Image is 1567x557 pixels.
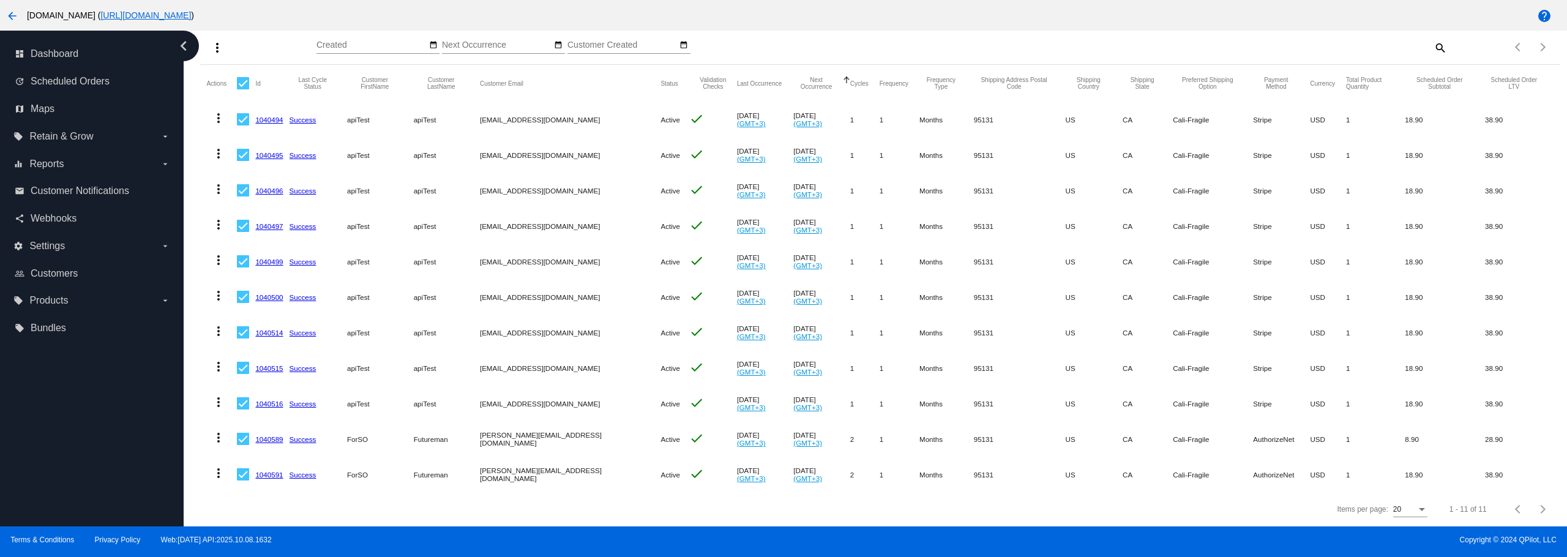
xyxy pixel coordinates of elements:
[1123,244,1173,279] mat-cell: CA
[1253,137,1310,173] mat-cell: Stripe
[1346,279,1405,315] mat-cell: 1
[414,77,469,90] button: Change sorting for CustomerLastName
[290,116,316,124] a: Success
[793,77,839,90] button: Change sorting for NextOccurrenceUtc
[554,40,563,50] mat-icon: date_range
[1485,102,1554,137] mat-cell: 38.90
[290,151,316,159] a: Success
[1310,137,1346,173] mat-cell: USD
[414,102,480,137] mat-cell: apiTest
[850,208,880,244] mat-cell: 1
[737,190,766,198] a: (GMT+3)
[974,137,1066,173] mat-cell: 95131
[850,350,880,386] mat-cell: 1
[919,350,974,386] mat-cell: Months
[414,315,480,350] mat-cell: apiTest
[255,293,283,301] a: 1040500
[1123,421,1173,457] mat-cell: CA
[414,137,480,173] mat-cell: apiTest
[880,80,908,87] button: Change sorting for Frequency
[211,111,226,125] mat-icon: more_vert
[793,368,822,376] a: (GMT+3)
[1123,77,1162,90] button: Change sorting for ShippingState
[255,471,283,479] a: 1040591
[1253,315,1310,350] mat-cell: Stripe
[737,350,793,386] mat-cell: [DATE]
[27,10,194,20] span: [DOMAIN_NAME] ( )
[1485,350,1554,386] mat-cell: 38.90
[211,430,226,445] mat-icon: more_vert
[1531,35,1555,59] button: Next page
[414,279,480,315] mat-cell: apiTest
[793,474,822,482] a: (GMT+3)
[1485,173,1554,208] mat-cell: 38.90
[974,173,1066,208] mat-cell: 95131
[480,457,661,492] mat-cell: [PERSON_NAME][EMAIL_ADDRESS][DOMAIN_NAME]
[31,48,78,59] span: Dashboard
[850,102,880,137] mat-cell: 1
[793,155,822,163] a: (GMT+3)
[850,244,880,279] mat-cell: 1
[15,44,170,64] a: dashboard Dashboard
[290,471,316,479] a: Success
[880,315,919,350] mat-cell: 1
[793,190,822,198] a: (GMT+3)
[5,9,20,23] mat-icon: arrow_back
[211,466,226,480] mat-icon: more_vert
[737,137,793,173] mat-cell: [DATE]
[1123,457,1173,492] mat-cell: CA
[211,288,226,303] mat-icon: more_vert
[850,421,880,457] mat-cell: 2
[290,400,316,408] a: Success
[1346,208,1405,244] mat-cell: 1
[1346,421,1405,457] mat-cell: 1
[290,222,316,230] a: Success
[442,40,552,50] input: Next Occurrence
[15,77,24,86] i: update
[1405,315,1485,350] mat-cell: 18.90
[1393,506,1427,514] mat-select: Items per page:
[974,421,1066,457] mat-cell: 95131
[737,474,766,482] a: (GMT+3)
[793,386,850,421] mat-cell: [DATE]
[1066,102,1123,137] mat-cell: US
[1173,279,1253,315] mat-cell: Cali-Fragile
[1123,102,1173,137] mat-cell: CA
[1405,77,1474,90] button: Change sorting for Subtotal
[1253,244,1310,279] mat-cell: Stripe
[1066,208,1123,244] mat-cell: US
[1066,457,1123,492] mat-cell: US
[255,435,283,443] a: 1040589
[974,77,1055,90] button: Change sorting for ShippingPostcode
[255,364,283,372] a: 1040515
[1173,457,1253,492] mat-cell: Cali-Fragile
[1485,315,1554,350] mat-cell: 38.90
[1405,279,1485,315] mat-cell: 18.90
[1253,457,1310,492] mat-cell: AuthorizeNet
[15,186,24,196] i: email
[480,208,661,244] mat-cell: [EMAIL_ADDRESS][DOMAIN_NAME]
[290,77,336,90] button: Change sorting for LastProcessingCycleId
[414,244,480,279] mat-cell: apiTest
[1405,386,1485,421] mat-cell: 18.90
[211,146,226,161] mat-icon: more_vert
[737,208,793,244] mat-cell: [DATE]
[15,104,24,114] i: map
[1253,350,1310,386] mat-cell: Stripe
[347,208,414,244] mat-cell: apiTest
[919,208,974,244] mat-cell: Months
[414,350,480,386] mat-cell: apiTest
[15,318,170,338] a: local_offer Bundles
[1405,137,1485,173] mat-cell: 18.90
[10,536,74,544] a: Terms & Conditions
[255,151,283,159] a: 1040495
[974,386,1066,421] mat-cell: 95131
[15,209,170,228] a: share Webhooks
[850,80,869,87] button: Change sorting for Cycles
[1123,137,1173,173] mat-cell: CA
[880,173,919,208] mat-cell: 1
[255,80,260,87] button: Change sorting for Id
[1537,9,1552,23] mat-icon: help
[1405,421,1485,457] mat-cell: 8.90
[1173,102,1253,137] mat-cell: Cali-Fragile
